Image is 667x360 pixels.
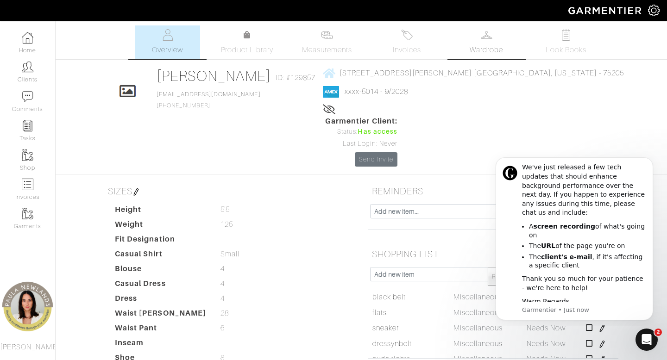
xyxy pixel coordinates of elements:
[325,116,397,127] span: Garmentier Client:
[527,324,566,332] span: Needs Now
[108,204,214,219] dt: Height
[340,69,624,77] span: [STREET_ADDRESS][PERSON_NAME] [GEOGRAPHIC_DATA], [US_STATE] - 75205
[157,91,260,98] a: [EMAIL_ADDRESS][DOMAIN_NAME]
[108,278,214,293] dt: Casual Dress
[220,278,225,289] span: 4
[220,323,225,334] span: 6
[162,29,173,41] img: basicinfo-40fd8af6dae0f16599ec9e87c0ef1c0a1fdea2edbe929e3d69a839185d80c458.svg
[108,234,214,248] dt: Fit Designation
[453,340,503,348] span: Miscellaneous
[368,182,618,200] h5: REMINDERS
[22,208,33,219] img: garments-icon-b7da505a4dc4fd61783c78ac3ca0ef83fa9d6f193b1c9dc38574b1d14d53ca28.png
[370,204,515,218] input: Add new item...
[393,44,421,56] span: Invoices
[345,87,408,96] a: xxxx-5014 - 9/2028
[372,323,399,334] a: sneaker
[323,67,624,79] a: [STREET_ADDRESS][PERSON_NAME] [GEOGRAPHIC_DATA], [US_STATE] - 75205
[157,91,260,109] span: [PHONE_NUMBER]
[220,308,229,319] span: 28
[370,267,488,281] input: Add new item
[108,219,214,234] dt: Weight
[482,149,667,326] iframe: Intercom notifications message
[534,25,598,59] a: Look Books
[108,248,214,263] dt: Casual Shirt
[654,329,662,336] span: 2
[108,263,214,278] dt: Blouse
[546,44,587,56] span: Look Books
[368,245,618,263] h5: SHOPPING LIST
[598,325,606,332] img: pen-cf24a1663064a2ec1b9c1bd2387e9de7a2fa800b781884d57f21acf72779bad2.png
[22,149,33,161] img: garments-icon-b7da505a4dc4fd61783c78ac3ca0ef83fa9d6f193b1c9dc38574b1d14d53ca28.png
[598,341,606,348] img: pen-cf24a1663064a2ec1b9c1bd2387e9de7a2fa800b781884d57f21acf72779bad2.png
[453,309,503,317] span: Miscellaneous
[221,44,273,56] span: Product Library
[372,338,412,349] a: dressynbelt
[325,139,397,149] div: Last Login: Never
[22,32,33,43] img: dashboard-icon-dbcd8f5a0b271acd01030246c82b418ddd0df26cd7fceb0bd07c9910d44c42f6.png
[358,127,397,137] span: Has access
[481,29,492,41] img: wardrobe-487a4870c1b7c33e795ec22d11cfc2ed9d08956e64fb3008fe2437562e282088.svg
[108,293,214,308] dt: Dress
[325,127,397,137] div: Status:
[132,188,140,196] img: pen-cf24a1663064a2ec1b9c1bd2387e9de7a2fa800b781884d57f21acf72779bad2.png
[152,44,183,56] span: Overview
[374,25,439,59] a: Invoices
[323,86,339,98] img: american_express-1200034d2e149cdf2cc7894a33a747db654cf6f8355cb502592f1d228b2ac700.png
[321,29,333,41] img: measurements-466bbee1fd09ba9460f595b01e5d73f9e2bff037440d3c8f018324cb6cdf7a4a.svg
[470,44,503,56] span: Wardrobe
[220,219,233,230] span: 125
[157,68,271,84] a: [PERSON_NAME]
[636,329,658,351] iframe: Intercom live chat
[22,61,33,73] img: clients-icon-6bae9207a08558b7cb47a8932f037763ab4055f8c8b6bfacd5dc20c3e0201464.png
[22,179,33,190] img: orders-icon-0abe47150d42831381b5fb84f609e132dff9fe21cb692f30cb5eec754e2cba89.png
[108,308,214,323] dt: Waist [PERSON_NAME]
[355,152,397,167] a: Send Invite
[22,91,33,102] img: comment-icon-a0a6a9ef722e966f86d9cbdc48e553b5cf19dbc54f86b18d962a5391bc8f6eb6.png
[453,324,503,332] span: Miscellaneous
[108,323,214,337] dt: Waist Pant
[220,204,230,215] span: 5'5
[564,2,648,19] img: garmentier-logo-header-white-b43fb05a5012e4ada735d5af1a66efaba907eab6374d6393d1fbf88cb4ef424d.png
[302,44,352,56] span: Measurements
[295,25,360,59] a: Measurements
[372,292,406,303] a: black belt
[401,29,413,41] img: orders-27d20c2124de7fd6de4e0e44c1d41de31381a507db9b33961299e4e07d508b8c.svg
[560,29,572,41] img: todo-9ac3debb85659649dc8f770b8b6100bb5dab4b48dedcbae339e5042a72dfd3cc.svg
[22,120,33,131] img: reminder-icon-8004d30b9f0a5d33ae49ab947aed9ed385cf756f9e5892f1edd6e32f2345188e.png
[220,263,225,274] span: 4
[108,337,214,352] dt: Inseam
[220,293,225,304] span: 4
[276,72,316,83] span: ID: #129857
[135,25,200,59] a: Overview
[215,30,280,56] a: Product Library
[453,293,503,301] span: Miscellaneous
[220,248,239,260] span: Small
[372,307,387,318] a: flats
[454,25,519,59] a: Wardrobe
[527,340,566,348] span: Needs Now
[648,5,660,16] img: gear-icon-white-bd11855cb880d31180b6d7d6211b90ccbf57a29d726f0c71d8c61bd08dd39cc2.png
[104,182,354,200] h5: SIZES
